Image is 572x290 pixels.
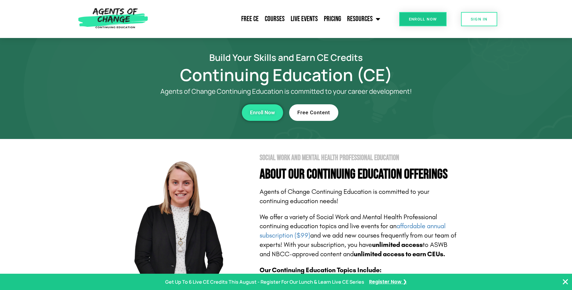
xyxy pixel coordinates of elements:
[151,11,383,27] nav: Menu
[250,110,275,115] span: Enroll Now
[344,11,383,27] a: Resources
[471,17,488,21] span: SIGN IN
[399,12,447,26] a: Enroll Now
[409,17,437,21] span: Enroll Now
[562,278,569,285] button: Close Banner
[289,104,338,121] a: Free Content
[260,213,458,259] p: We offer a variety of Social Work and Mental Health Professional continuing education topics and ...
[297,110,330,115] span: Free Content
[260,168,458,181] h4: About Our Continuing Education Offerings
[165,278,364,286] p: Get Up To 6 Live CE Credits This August - Register For Our Lunch & Learn Live CE Series
[461,12,497,26] a: SIGN IN
[138,88,434,95] p: Agents of Change Continuing Education is committed to your career development!
[114,68,458,82] h1: Continuing Education (CE)
[262,11,288,27] a: Courses
[354,250,445,258] b: unlimited access to earn CEUs.
[372,241,423,249] b: unlimited access
[260,188,429,205] span: Agents of Change Continuing Education is committed to your continuing education needs!
[114,53,458,62] h2: Build Your Skills and Earn CE Credits
[260,266,381,274] b: Our Continuing Education Topics Include:
[288,11,321,27] a: Live Events
[260,154,458,162] h2: Social Work and Mental Health Professional Education
[238,11,262,27] a: Free CE
[369,278,407,286] a: Register Now ❯
[321,11,344,27] a: Pricing
[242,104,283,121] a: Enroll Now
